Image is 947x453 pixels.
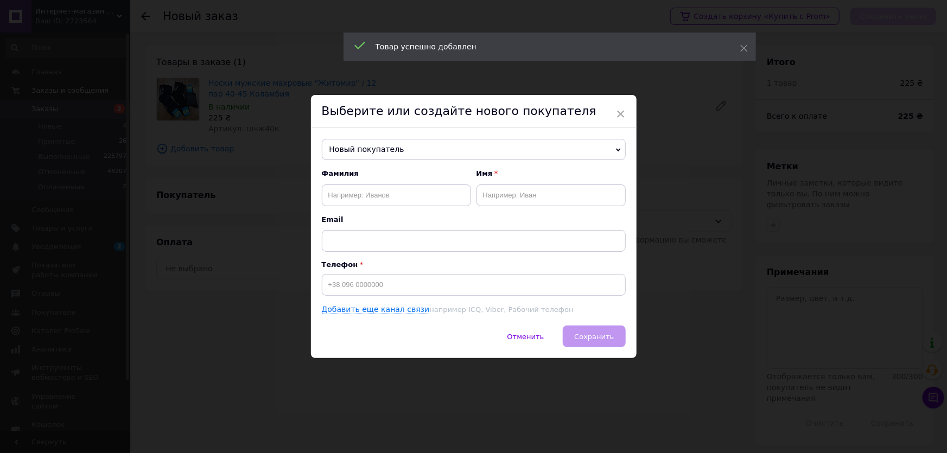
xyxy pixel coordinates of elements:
[376,41,713,52] div: Товар успешно добавлен
[429,305,573,314] span: например ICQ, Viber, Рабочий телефон
[322,260,626,269] p: Телефон
[311,95,637,128] div: Выберите или создайте нового покупателя
[322,184,471,206] input: Например: Иванов
[507,333,544,341] span: Отменить
[322,305,430,314] a: Добавить еще канал связи
[322,274,626,296] input: +38 096 0000000
[476,169,626,178] span: Имя
[322,169,471,178] span: Фамилия
[322,139,626,161] span: Новый покупатель
[496,326,556,347] button: Отменить
[322,215,626,225] span: Email
[476,184,626,206] input: Например: Иван
[616,105,626,123] span: ×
